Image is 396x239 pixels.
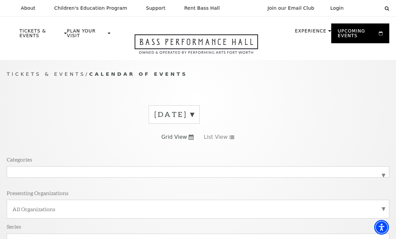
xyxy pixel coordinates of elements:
[54,5,127,11] p: Children's Education Program
[354,5,378,11] select: Select:
[21,5,35,11] p: About
[110,34,282,60] a: Open this option
[89,71,188,77] span: Calendar of Events
[161,133,187,141] span: Grid View
[338,29,377,42] p: Upcoming Events
[7,70,389,78] p: /
[295,29,327,37] p: Experience
[7,71,86,77] span: Tickets & Events
[12,205,384,213] label: All Organizations
[184,5,220,11] p: Rent Bass Hall
[146,5,165,11] p: Support
[154,109,194,120] label: [DATE]
[204,133,228,141] span: List View
[374,220,389,235] div: Accessibility Menu
[67,29,106,42] p: Plan Your Visit
[7,189,68,196] p: Presenting Organizations
[19,29,62,42] p: Tickets & Events
[7,156,32,163] p: Categories
[7,223,21,230] p: Series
